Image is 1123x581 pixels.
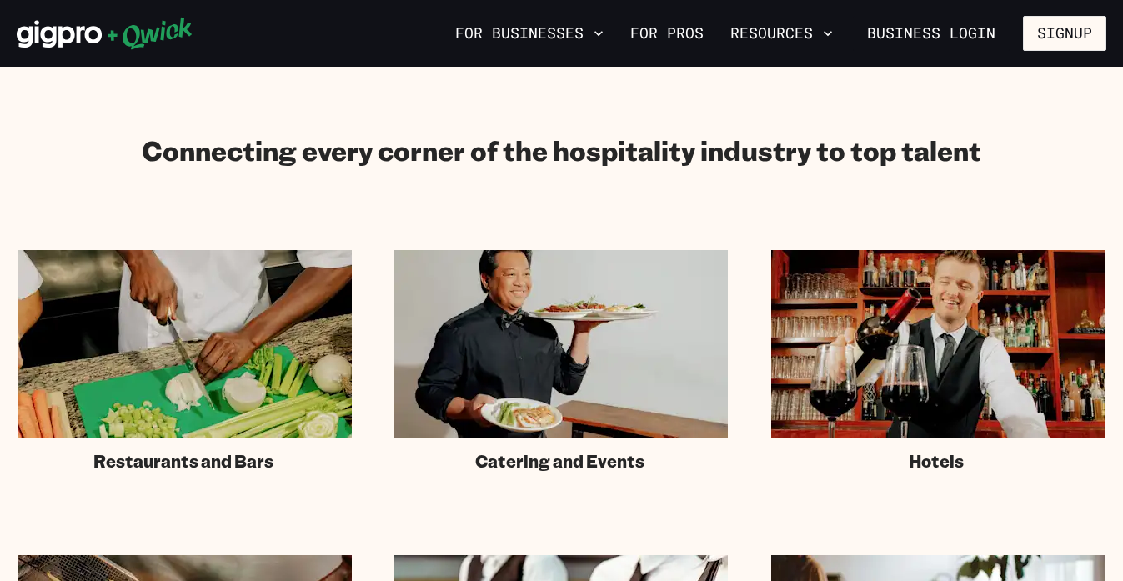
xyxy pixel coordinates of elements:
button: Signup [1023,16,1106,51]
span: Catering and Events [475,451,644,472]
a: Catering and Events [394,250,728,472]
a: For Pros [624,19,710,48]
a: Restaurants and Bars [18,250,352,472]
h2: Connecting every corner of the hospitality industry to top talent [142,133,981,167]
span: Hotels [909,451,964,472]
img: Catering staff carrying dishes. [394,250,728,438]
a: Business Login [853,16,1010,51]
img: Hotel staff serving at bar [771,250,1105,438]
img: Chef in kitchen [18,250,352,438]
button: Resources [724,19,840,48]
button: For Businesses [449,19,610,48]
span: Restaurants and Bars [93,451,273,472]
a: Hotels [771,250,1105,472]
